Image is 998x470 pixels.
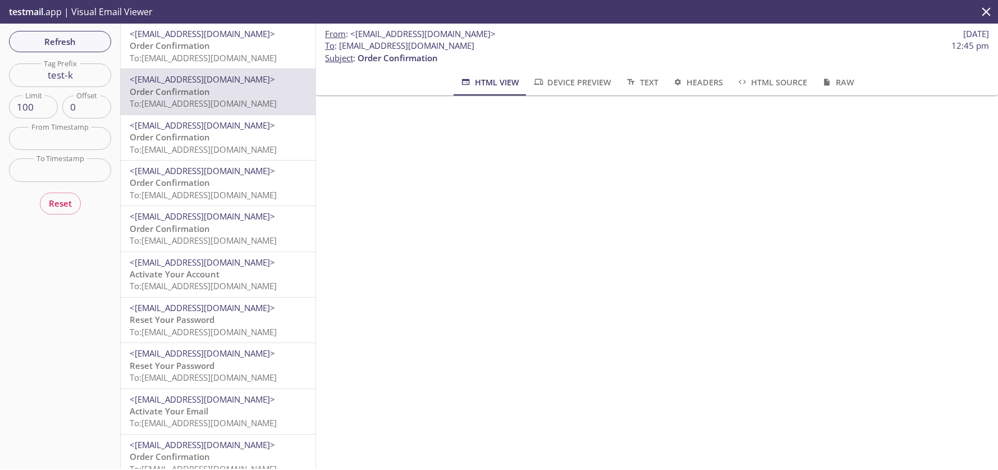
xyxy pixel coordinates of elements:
[130,394,275,405] span: <[EMAIL_ADDRESS][DOMAIN_NAME]>
[325,52,353,63] span: Subject
[130,314,214,325] span: Reset Your Password
[533,75,611,89] span: Device Preview
[121,69,315,114] div: <[EMAIL_ADDRESS][DOMAIN_NAME]>Order ConfirmationTo:[EMAIL_ADDRESS][DOMAIN_NAME]
[130,280,277,291] span: To: [EMAIL_ADDRESS][DOMAIN_NAME]
[130,372,277,383] span: To: [EMAIL_ADDRESS][DOMAIN_NAME]
[130,257,275,268] span: <[EMAIL_ADDRESS][DOMAIN_NAME]>
[40,193,81,214] button: Reset
[130,165,275,176] span: <[EMAIL_ADDRESS][DOMAIN_NAME]>
[130,74,275,85] span: <[EMAIL_ADDRESS][DOMAIN_NAME]>
[325,40,335,51] span: To
[130,211,275,222] span: <[EMAIL_ADDRESS][DOMAIN_NAME]>
[130,189,277,200] span: To: [EMAIL_ADDRESS][DOMAIN_NAME]
[130,348,275,359] span: <[EMAIL_ADDRESS][DOMAIN_NAME]>
[325,40,474,52] span: : [EMAIL_ADDRESS][DOMAIN_NAME]
[9,31,111,52] button: Refresh
[350,28,496,39] span: <[EMAIL_ADDRESS][DOMAIN_NAME]>
[130,177,210,188] span: Order Confirmation
[130,40,210,51] span: Order Confirmation
[130,439,275,450] span: <[EMAIL_ADDRESS][DOMAIN_NAME]>
[325,28,496,40] span: :
[121,252,315,297] div: <[EMAIL_ADDRESS][DOMAIN_NAME]>Activate Your AccountTo:[EMAIL_ADDRESS][DOMAIN_NAME]
[130,451,210,462] span: Order Confirmation
[9,6,43,18] span: testmail
[18,34,102,49] span: Refresh
[460,75,519,89] span: HTML View
[130,131,210,143] span: Order Confirmation
[130,268,219,280] span: Activate Your Account
[130,86,210,97] span: Order Confirmation
[121,206,315,251] div: <[EMAIL_ADDRESS][DOMAIN_NAME]>Order ConfirmationTo:[EMAIL_ADDRESS][DOMAIN_NAME]
[121,115,315,160] div: <[EMAIL_ADDRESS][DOMAIN_NAME]>Order ConfirmationTo:[EMAIL_ADDRESS][DOMAIN_NAME]
[130,28,275,39] span: <[EMAIL_ADDRESS][DOMAIN_NAME]>
[130,52,277,63] span: To: [EMAIL_ADDRESS][DOMAIN_NAME]
[121,343,315,388] div: <[EMAIL_ADDRESS][DOMAIN_NAME]>Reset Your PasswordTo:[EMAIL_ADDRESS][DOMAIN_NAME]
[358,52,438,63] span: Order Confirmation
[130,417,277,428] span: To: [EMAIL_ADDRESS][DOMAIN_NAME]
[625,75,658,89] span: Text
[130,235,277,246] span: To: [EMAIL_ADDRESS][DOMAIN_NAME]
[672,75,723,89] span: Headers
[325,40,989,64] p: :
[130,223,210,234] span: Order Confirmation
[736,75,807,89] span: HTML Source
[121,389,315,434] div: <[EMAIL_ADDRESS][DOMAIN_NAME]>Activate Your EmailTo:[EMAIL_ADDRESS][DOMAIN_NAME]
[121,298,315,343] div: <[EMAIL_ADDRESS][DOMAIN_NAME]>Reset Your PasswordTo:[EMAIL_ADDRESS][DOMAIN_NAME]
[963,28,989,40] span: [DATE]
[130,360,214,371] span: Reset Your Password
[130,120,275,131] span: <[EMAIL_ADDRESS][DOMAIN_NAME]>
[130,98,277,109] span: To: [EMAIL_ADDRESS][DOMAIN_NAME]
[130,405,208,417] span: Activate Your Email
[49,196,72,211] span: Reset
[130,326,277,337] span: To: [EMAIL_ADDRESS][DOMAIN_NAME]
[951,40,989,52] span: 12:45 pm
[821,75,854,89] span: Raw
[325,28,346,39] span: From
[121,24,315,69] div: <[EMAIL_ADDRESS][DOMAIN_NAME]>Order ConfirmationTo:[EMAIL_ADDRESS][DOMAIN_NAME]
[121,161,315,206] div: <[EMAIL_ADDRESS][DOMAIN_NAME]>Order ConfirmationTo:[EMAIL_ADDRESS][DOMAIN_NAME]
[130,302,275,313] span: <[EMAIL_ADDRESS][DOMAIN_NAME]>
[130,144,277,155] span: To: [EMAIL_ADDRESS][DOMAIN_NAME]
